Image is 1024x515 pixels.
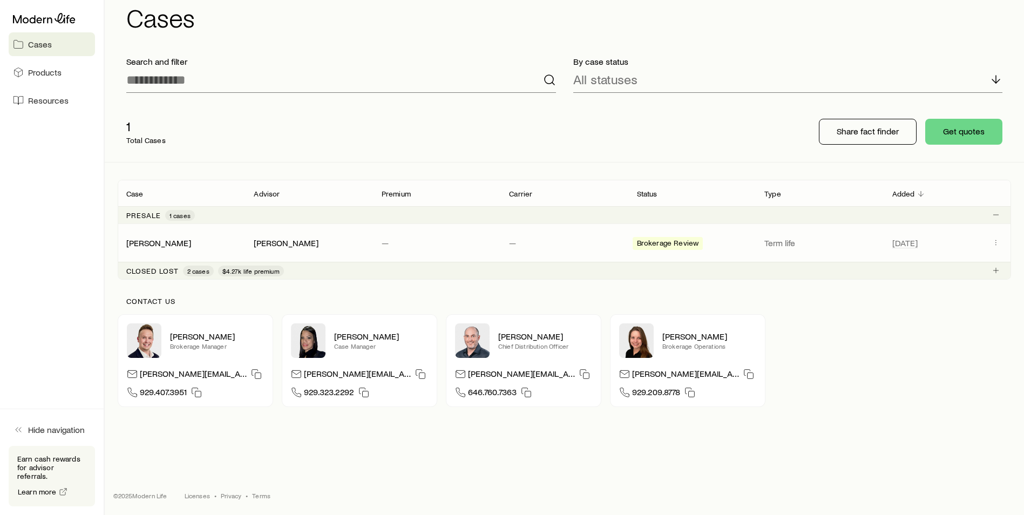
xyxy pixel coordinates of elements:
p: Added [892,189,915,198]
p: Share fact finder [837,126,899,137]
button: Hide navigation [9,418,95,442]
p: Brokerage Operations [662,342,756,350]
p: All statuses [573,72,638,87]
a: Privacy [221,491,241,500]
p: Search and filter [126,56,556,67]
div: [PERSON_NAME] [254,238,318,249]
button: Share fact finder [819,119,917,145]
img: Ellen Wall [619,323,654,358]
p: Contact us [126,297,1002,306]
a: Terms [252,491,270,500]
h1: Cases [126,4,1011,30]
img: Elana Hasten [291,323,325,358]
span: Products [28,67,62,78]
p: [PERSON_NAME][EMAIL_ADDRESS][DOMAIN_NAME] [632,368,739,383]
span: 646.760.7363 [468,387,517,401]
a: [PERSON_NAME] [126,238,191,248]
p: [PERSON_NAME] [498,331,592,342]
span: Resources [28,95,69,106]
a: Cases [9,32,95,56]
span: • [246,491,248,500]
p: 1 [126,119,166,134]
img: Derek Wakefield [127,323,161,358]
div: Client cases [118,180,1011,280]
span: • [214,491,216,500]
p: [PERSON_NAME] [170,331,264,342]
p: Brokerage Manager [170,342,264,350]
p: Advisor [254,189,280,198]
span: Learn more [18,488,57,496]
p: — [509,238,619,248]
p: Case Manager [334,342,428,350]
p: Closed lost [126,267,179,275]
p: Earn cash rewards for advisor referrals. [17,455,86,480]
p: [PERSON_NAME][EMAIL_ADDRESS][DOMAIN_NAME] [140,368,247,383]
p: Presale [126,211,161,220]
img: Dan Pierson [455,323,490,358]
p: Type [764,189,781,198]
a: Licenses [185,491,210,500]
span: 2 cases [187,267,209,275]
p: [PERSON_NAME] [334,331,428,342]
p: Total Cases [126,136,166,145]
a: Products [9,60,95,84]
span: 929.323.2292 [304,387,354,401]
span: 1 cases [169,211,191,220]
span: $4.27k life premium [222,267,280,275]
p: Chief Distribution Officer [498,342,592,350]
p: [PERSON_NAME] [662,331,756,342]
p: Premium [382,189,411,198]
span: Cases [28,39,52,50]
span: 929.407.3951 [140,387,187,401]
p: Carrier [509,189,532,198]
a: Resources [9,89,95,112]
p: Case [126,189,144,198]
p: [PERSON_NAME][EMAIL_ADDRESS][DOMAIN_NAME] [468,368,575,383]
p: By case status [573,56,1003,67]
p: [PERSON_NAME][EMAIL_ADDRESS][DOMAIN_NAME] [304,368,411,383]
div: Earn cash rewards for advisor referrals.Learn more [9,446,95,506]
p: — [382,238,492,248]
span: [DATE] [892,238,918,248]
p: Status [637,189,657,198]
p: © 2025 Modern Life [113,491,167,500]
span: Hide navigation [28,424,85,435]
span: 929.209.8778 [632,387,680,401]
div: [PERSON_NAME] [126,238,191,249]
span: Brokerage Review [637,239,699,250]
button: Get quotes [925,119,1002,145]
p: Term life [764,238,874,248]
